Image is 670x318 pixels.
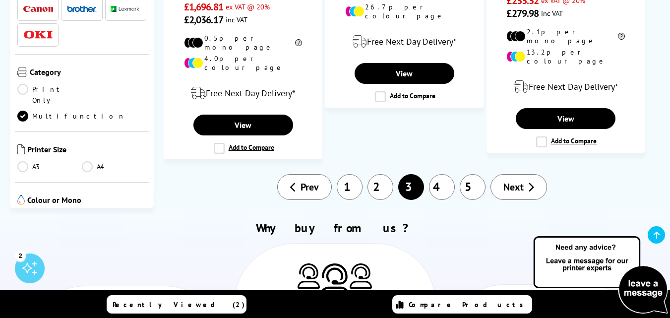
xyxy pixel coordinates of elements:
a: A4 [82,161,146,172]
img: Colour or Mono [17,195,25,205]
a: 4 [429,174,455,200]
span: Compare Products [409,300,529,309]
img: Printer Experts [298,263,320,289]
span: Prev [301,181,319,193]
img: Brother [67,5,97,12]
a: Canon [23,3,53,15]
a: Recently Viewed (2) [107,295,246,314]
a: OKI [23,29,53,41]
img: Printer Size [17,144,25,154]
span: £1,696.81 [184,0,223,13]
div: modal_delivery [169,79,317,107]
span: Category [30,67,146,79]
img: Printer Experts [350,263,372,289]
a: View [355,63,454,84]
span: Recently Viewed (2) [113,300,245,309]
span: Colour or Mono [27,195,146,207]
span: Next [503,181,524,193]
a: 5 [460,174,486,200]
div: 2 [15,250,26,261]
a: View [193,115,293,135]
a: A3 [17,161,82,172]
img: OKI [23,31,53,39]
a: Brother [67,3,97,15]
li: 4.0p per colour page [184,54,303,72]
div: modal_delivery [492,73,640,101]
img: Category [17,67,27,77]
a: 2 [367,174,393,200]
a: Compare Products [392,295,532,314]
a: Multifunction [17,111,125,122]
h2: Why buy from us? [20,220,650,236]
li: 26.7p per colour page [345,2,464,20]
span: Printer Size [27,144,146,156]
span: inc VAT [226,15,247,24]
label: Add to Compare [536,136,597,147]
span: inc VAT [541,8,563,18]
label: Add to Compare [214,143,274,154]
a: Print Only [17,84,82,106]
img: Canon [23,6,53,12]
div: modal_delivery [330,28,478,56]
label: Add to Compare [375,91,435,102]
a: 1 [337,174,363,200]
li: 2.1p per mono page [506,27,625,45]
img: Printer Experts [320,263,350,298]
a: Prev [277,174,332,200]
span: £279.98 [506,7,539,20]
li: 0.5p per mono page [184,34,303,52]
li: 13.2p per colour page [506,48,625,65]
span: ex VAT @ 20% [226,2,270,11]
a: Lexmark [111,3,140,15]
img: Open Live Chat window [531,235,670,316]
a: View [516,108,615,129]
img: Lexmark [111,6,140,12]
span: £2,036.17 [184,13,223,26]
a: Next [490,174,547,200]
